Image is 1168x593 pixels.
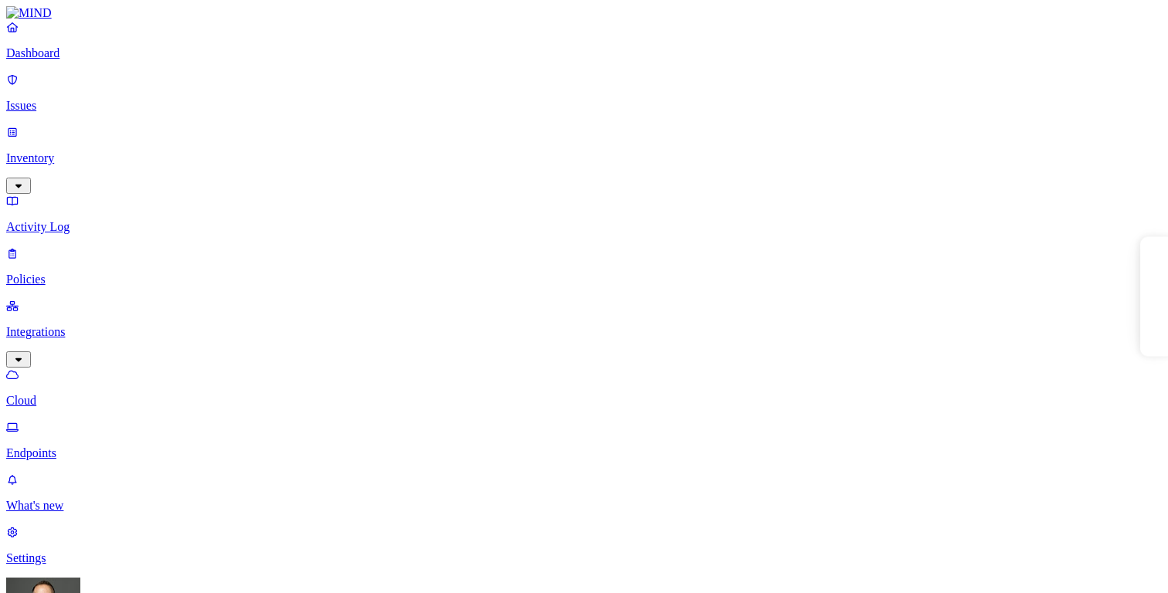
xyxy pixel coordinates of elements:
p: Endpoints [6,446,1162,460]
p: Cloud [6,394,1162,408]
a: MIND [6,6,1162,20]
a: Policies [6,246,1162,286]
p: Policies [6,273,1162,286]
a: Issues [6,73,1162,113]
p: Activity Log [6,220,1162,234]
img: MIND [6,6,52,20]
p: Settings [6,551,1162,565]
p: Dashboard [6,46,1162,60]
a: Inventory [6,125,1162,191]
a: What's new [6,473,1162,513]
a: Activity Log [6,194,1162,234]
p: Inventory [6,151,1162,165]
p: What's new [6,499,1162,513]
a: Cloud [6,368,1162,408]
a: Settings [6,525,1162,565]
p: Issues [6,99,1162,113]
a: Dashboard [6,20,1162,60]
a: Endpoints [6,420,1162,460]
p: Integrations [6,325,1162,339]
a: Integrations [6,299,1162,365]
